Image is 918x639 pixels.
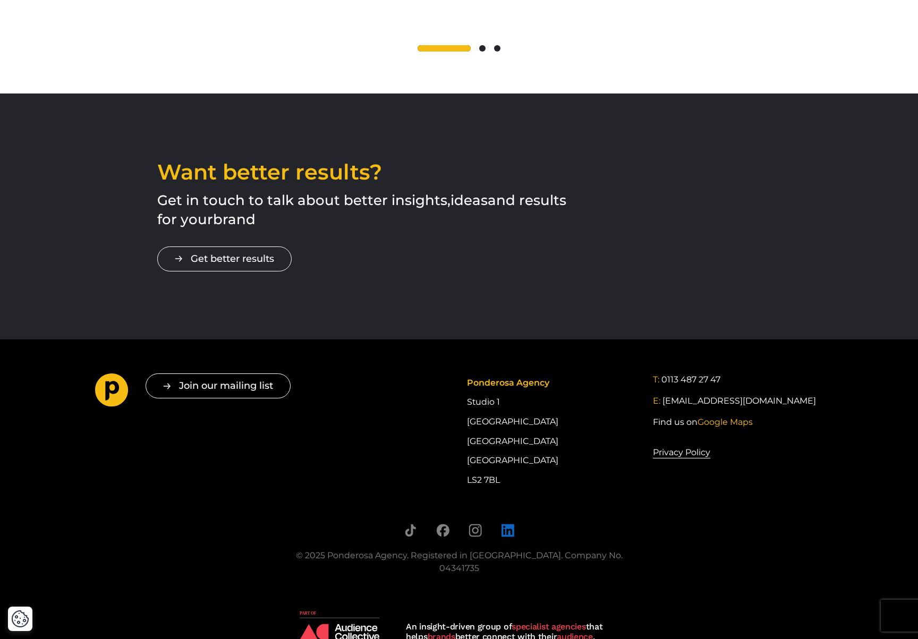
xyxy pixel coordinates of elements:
[95,373,129,411] a: Go to homepage
[469,524,482,537] a: Follow us on Instagram
[467,378,549,388] span: Ponderosa Agency
[661,373,720,386] a: 0113 487 27 47
[157,192,566,228] span: and results for your
[467,373,637,490] div: Studio 1 [GEOGRAPHIC_DATA] [GEOGRAPHIC_DATA] [GEOGRAPHIC_DATA] LS2 7BL
[653,446,710,459] a: Privacy Policy
[157,246,292,271] a: Get better results
[450,192,481,209] span: idea
[662,395,816,407] a: [EMAIL_ADDRESS][DOMAIN_NAME]
[481,192,488,209] span: s
[157,192,450,209] span: Get in touch to talk about better insights,
[653,374,659,385] span: T:
[11,610,29,628] button: Cookie Settings
[512,621,585,632] strong: specialist agencies
[653,416,753,429] a: Find us onGoogle Maps
[213,211,256,228] span: brand
[157,161,575,183] h2: Want better results?
[281,549,637,575] div: © 2025 Ponderosa Agency. Registered in [GEOGRAPHIC_DATA]. Company No. 04341735
[436,524,449,537] a: Follow us on Facebook
[501,524,514,537] a: Follow us on LinkedIn
[653,396,660,406] span: E:
[698,417,753,427] span: Google Maps
[404,524,417,537] a: Follow us on TikTok
[11,610,29,628] img: Revisit consent button
[146,373,291,398] button: Join our mailing list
